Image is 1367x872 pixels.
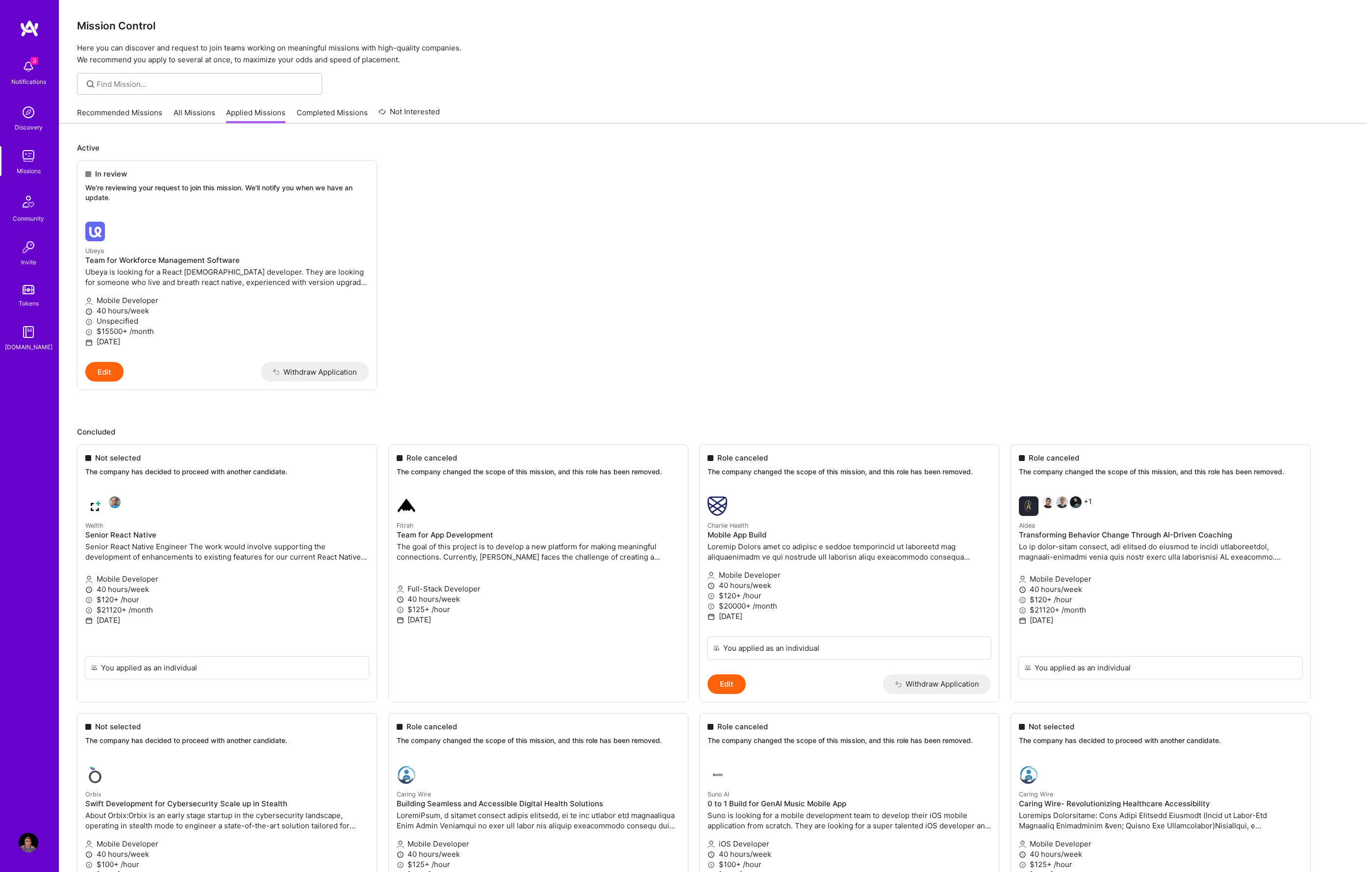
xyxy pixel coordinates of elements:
p: The company changed the scope of this mission, and this role has been removed. [708,467,991,477]
a: Ubeya company logoUbeyaTeam for Workforce Management SoftwareUbeya is looking for a React [DEMOGR... [77,214,377,362]
div: Missions [17,166,41,176]
button: Edit [708,674,746,694]
p: $120+ /hour [708,590,991,601]
button: Withdraw Application [261,362,369,382]
span: 3 [30,57,38,65]
a: Charlie Health company logoCharlie HealthMobile App BuildLoremip Dolors amet co adipisc e seddoe ... [700,488,999,637]
i: icon Applicant [708,572,715,579]
div: Notifications [11,77,46,87]
img: teamwork [19,146,38,166]
div: Discovery [15,122,43,132]
i: icon Clock [85,308,93,315]
span: In review [95,169,127,179]
p: Active [77,143,1349,153]
div: Community [13,213,44,224]
button: Withdraw Application [883,674,991,694]
a: Applied Missions [226,107,285,124]
a: User Avatar [16,833,41,852]
p: Mobile Developer [85,295,369,306]
p: Mobile Developer [708,570,991,580]
a: Recommended Missions [77,107,162,124]
a: Completed Missions [297,107,368,124]
img: User Avatar [19,833,38,852]
i: icon Calendar [85,339,93,346]
i: icon MoneyGray [85,318,93,326]
input: Find Mission... [97,79,315,89]
div: You applied as an individual [723,643,819,653]
a: Not Interested [379,106,440,124]
i: icon Applicant [85,298,93,305]
p: [DATE] [85,336,369,347]
i: icon MoneyGray [708,592,715,600]
p: Concluded [77,427,1349,437]
img: logo [20,20,39,37]
p: $20000+ /month [708,601,991,611]
i: icon MoneyGray [708,603,715,610]
span: Role canceled [717,453,768,463]
p: 40 hours/week [85,306,369,316]
i: icon MoneyGray [85,329,93,336]
p: Here you can discover and request to join teams working on meaningful missions with high-quality ... [77,42,1349,66]
img: Community [17,190,40,213]
p: Loremip Dolors amet co adipisc e seddoe temporincid ut laboreetd mag aliquaenimadm ve qui nostrud... [708,541,991,562]
i: icon Clock [708,582,715,590]
img: bell [19,57,38,77]
i: icon SearchGrey [85,78,96,90]
h4: Team for Workforce Management Software [85,256,369,265]
p: $15500+ /month [85,326,369,336]
h3: Mission Control [77,20,1349,32]
p: We're reviewing your request to join this mission. We'll notify you when we have an update. [85,183,369,202]
img: discovery [19,103,38,122]
img: Invite [19,237,38,257]
p: [DATE] [708,611,991,621]
div: Tokens [19,298,39,308]
button: Edit [85,362,124,382]
p: 40 hours/week [708,580,991,590]
p: Ubeya is looking for a React [DEMOGRAPHIC_DATA] developer. They are looking for someone who live ... [85,267,369,287]
i: icon Calendar [708,613,715,620]
a: All Missions [174,107,215,124]
div: Invite [21,257,36,267]
h4: Mobile App Build [708,531,991,539]
img: tokens [23,285,34,294]
p: Unspecified [85,316,369,326]
div: [DOMAIN_NAME] [5,342,52,352]
img: Ubeya company logo [85,222,105,241]
small: Ubeya [85,247,104,255]
img: Charlie Health company logo [708,496,727,516]
img: guide book [19,322,38,342]
small: Charlie Health [708,522,748,529]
